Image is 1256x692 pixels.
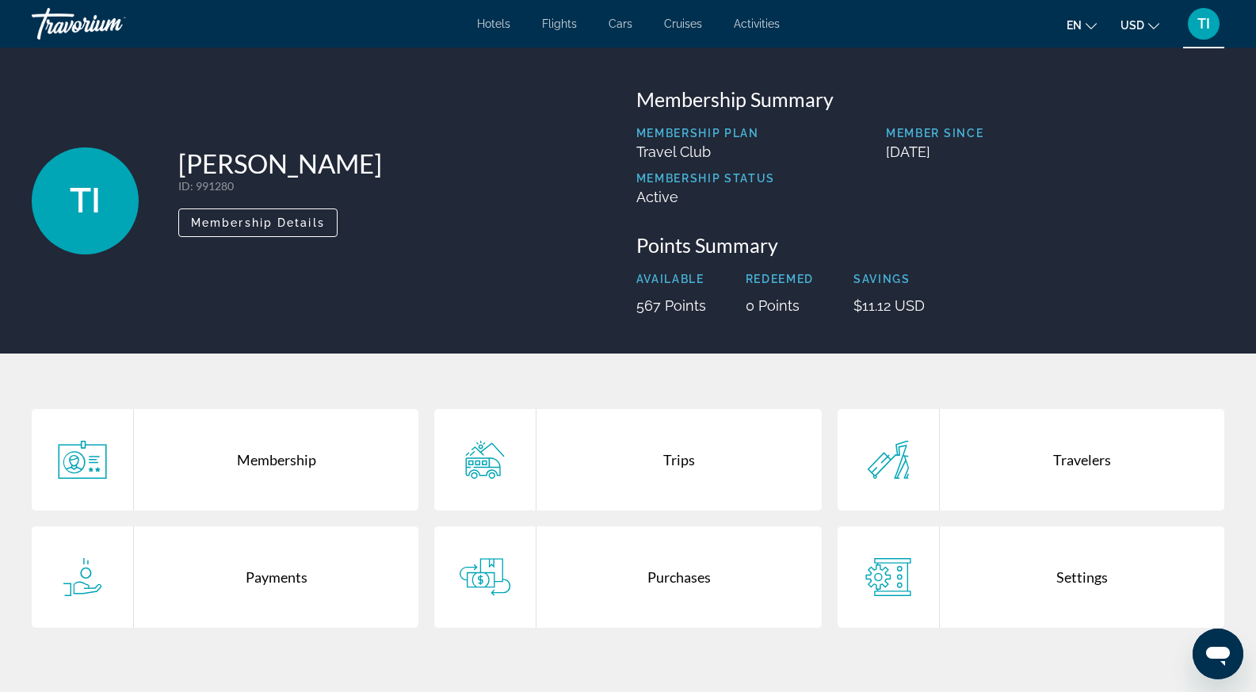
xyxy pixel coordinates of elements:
button: Membership Details [178,208,338,237]
p: Active [636,189,776,205]
p: [DATE] [886,143,1224,160]
button: User Menu [1183,7,1224,40]
div: Purchases [536,526,821,628]
p: Membership Status [636,172,776,185]
a: Purchases [434,526,821,628]
a: Settings [838,526,1224,628]
div: Settings [940,526,1224,628]
a: Travelers [838,409,1224,510]
p: Savings [853,273,925,285]
p: 567 Points [636,297,706,314]
a: Cruises [664,17,702,30]
p: : 991280 [178,179,382,193]
a: Membership [32,409,418,510]
h3: Points Summary [636,233,1225,257]
h3: Membership Summary [636,87,1225,111]
span: Membership Details [191,216,325,229]
a: Cars [609,17,632,30]
p: 0 Points [746,297,814,314]
p: Redeemed [746,273,814,285]
div: Membership [134,409,418,510]
span: TI [1197,16,1210,32]
div: Payments [134,526,418,628]
p: Member Since [886,127,1224,140]
p: Available [636,273,706,285]
a: Activities [734,17,780,30]
span: TI [70,180,101,221]
a: Travorium [32,3,190,44]
span: USD [1120,19,1144,32]
a: Membership Details [178,212,338,229]
p: $11.12 USD [853,297,925,314]
button: Change currency [1120,13,1159,36]
iframe: Кнопка запуска окна обмена сообщениями [1193,629,1243,679]
h1: [PERSON_NAME] [178,147,382,179]
a: Hotels [477,17,510,30]
div: Trips [536,409,821,510]
a: Trips [434,409,821,510]
div: Travelers [940,409,1224,510]
a: Flights [542,17,577,30]
span: ID [178,179,190,193]
span: en [1067,19,1082,32]
p: Travel Club [636,143,776,160]
button: Change language [1067,13,1097,36]
p: Membership Plan [636,127,776,140]
a: Payments [32,526,418,628]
